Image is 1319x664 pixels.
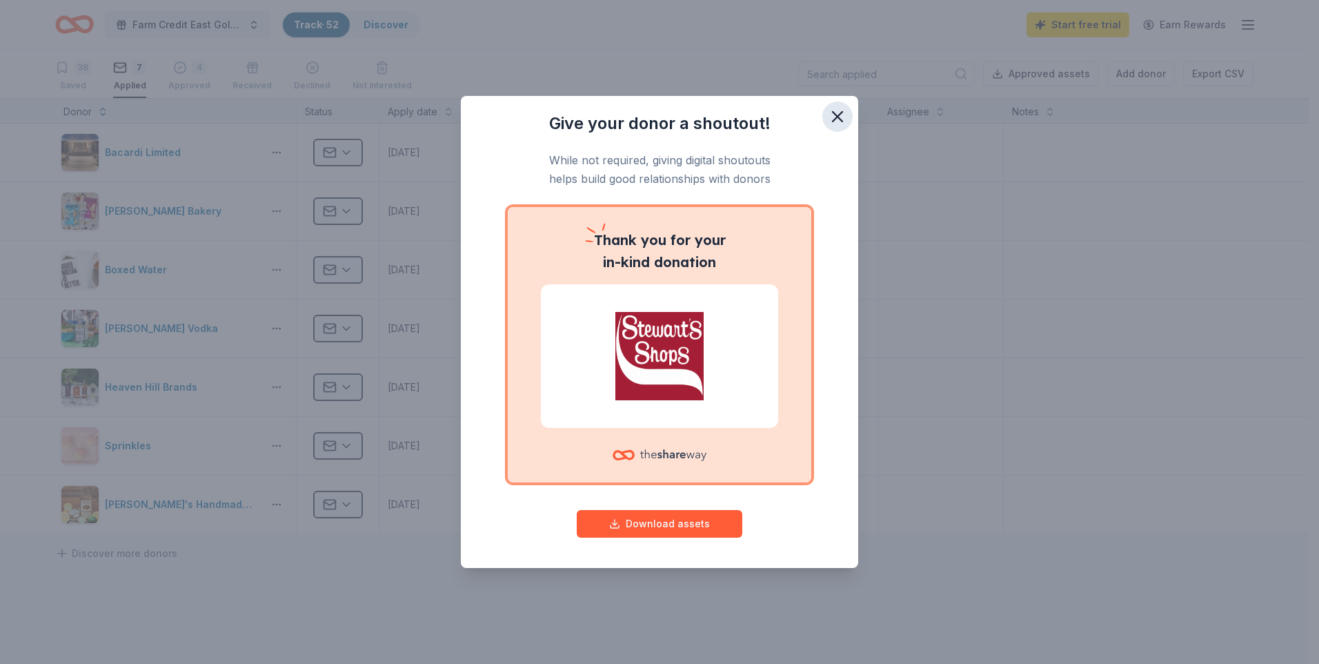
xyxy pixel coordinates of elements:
[488,151,831,188] p: While not required, giving digital shoutouts helps build good relationships with donors
[488,113,831,135] h3: Give your donor a shoutout!
[557,312,762,400] img: Stewart's Shops
[594,231,637,248] span: Thank
[541,229,778,273] p: you for your in-kind donation
[577,510,742,538] button: Download assets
